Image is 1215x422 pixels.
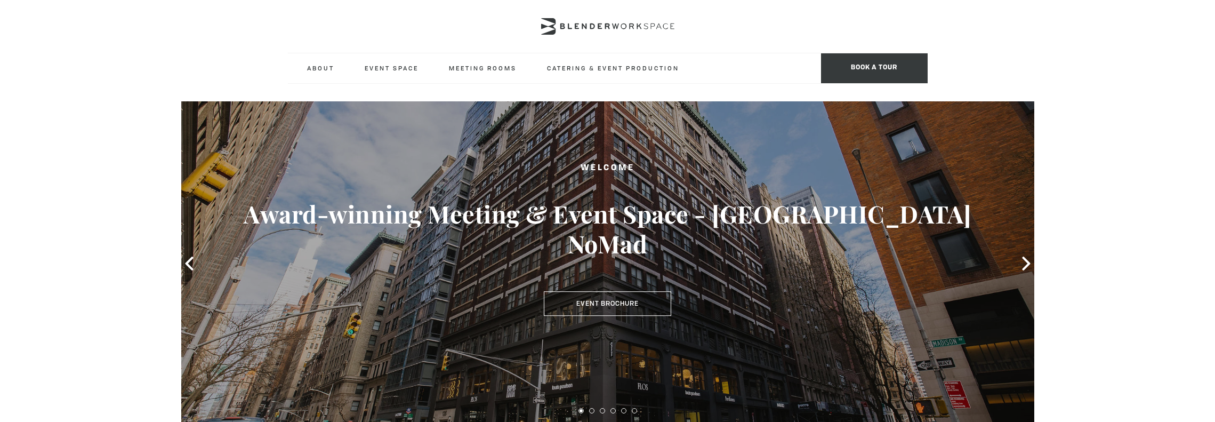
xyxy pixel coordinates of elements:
[544,291,671,316] a: Event Brochure
[821,53,928,83] span: Book a tour
[299,53,343,83] a: About
[224,162,992,175] h2: Welcome
[356,53,427,83] a: Event Space
[538,53,688,83] a: Catering & Event Production
[224,199,992,259] h3: Award-winning Meeting & Event Space - [GEOGRAPHIC_DATA] NoMad
[440,53,525,83] a: Meeting Rooms
[1162,371,1215,422] iframe: Chat Widget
